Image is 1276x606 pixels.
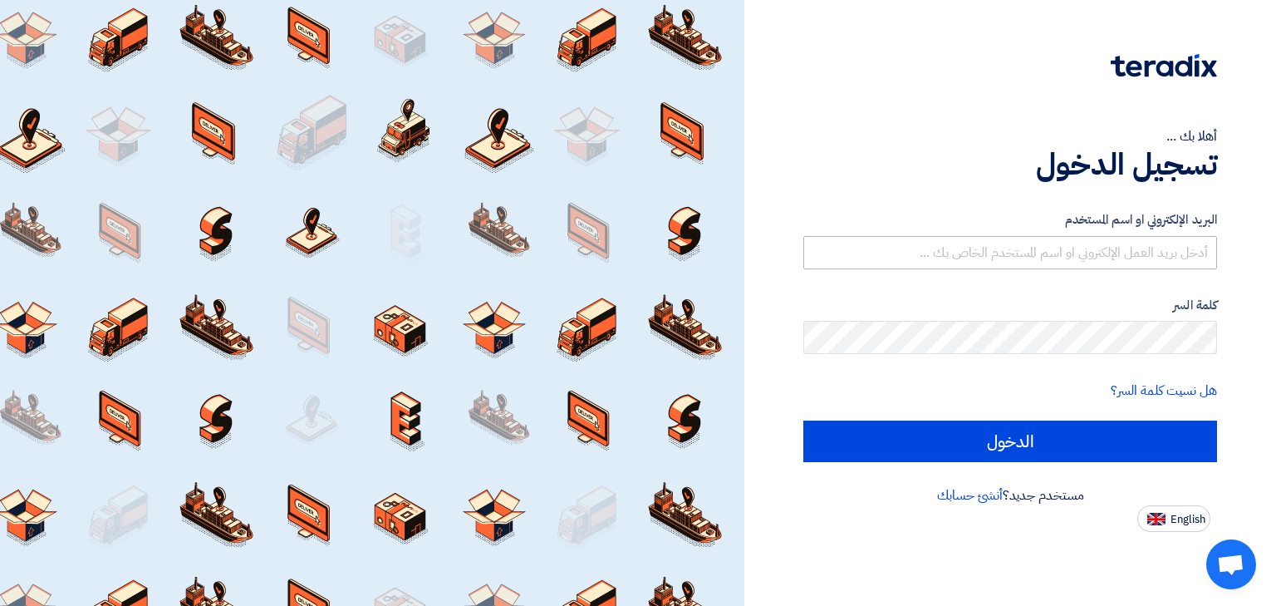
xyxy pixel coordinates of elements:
img: Teradix logo [1111,54,1217,77]
input: الدخول [803,421,1217,462]
h1: تسجيل الدخول [803,146,1217,183]
a: أنشئ حسابك [937,485,1003,505]
div: مستخدم جديد؟ [803,485,1217,505]
button: English [1137,505,1210,532]
label: البريد الإلكتروني او اسم المستخدم [803,210,1217,229]
a: هل نسيت كلمة السر؟ [1111,381,1217,401]
div: Open chat [1206,539,1256,589]
div: أهلا بك ... [803,126,1217,146]
img: en-US.png [1147,513,1166,525]
label: كلمة السر [803,296,1217,315]
span: English [1170,514,1205,525]
input: أدخل بريد العمل الإلكتروني او اسم المستخدم الخاص بك ... [803,236,1217,269]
